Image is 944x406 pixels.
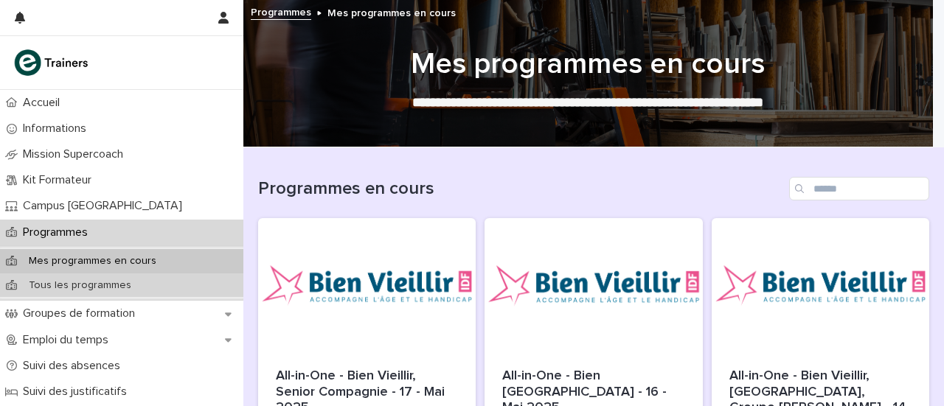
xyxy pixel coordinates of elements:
font: Tous les programmes [29,280,131,290]
font: Emploi du temps [23,334,108,346]
font: Programmes [23,226,88,238]
img: K0CqGN7SDeD6s4JG8KQk [12,48,93,77]
font: Mission Supercoach [23,148,123,160]
font: Campus [GEOGRAPHIC_DATA] [23,200,182,211]
font: Mes programmes en cours [29,256,156,266]
font: Groupes de formation [23,307,135,319]
font: Accueil [23,97,60,108]
h1: Programmes en cours [258,178,783,200]
font: Informations [23,122,86,134]
font: Programmes [251,7,311,18]
a: Programmes [251,3,311,20]
h1: Mes programmes en cours [258,46,918,82]
font: Suivi des absences [23,360,120,371]
font: Kit Formateur [23,174,91,186]
input: Search [789,177,929,200]
font: Suivi des justificatifs [23,385,127,397]
font: Mes programmes en cours [327,8,456,18]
